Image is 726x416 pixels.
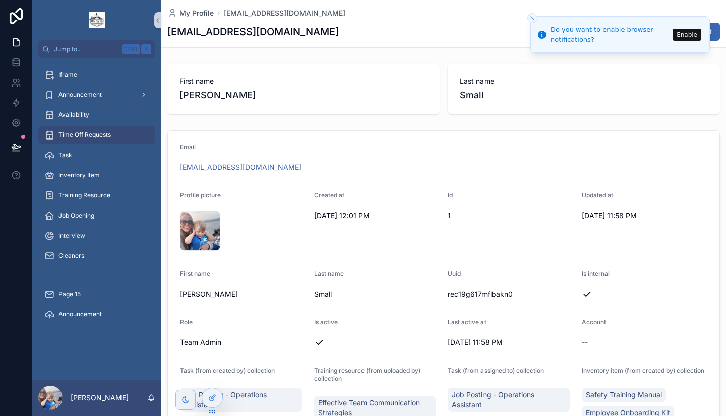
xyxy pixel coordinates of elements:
a: My Profile [167,8,214,18]
a: Iframe [38,65,155,84]
button: Jump to...CtrlK [38,40,155,58]
a: Cleaners [38,247,155,265]
span: Announcement [58,91,102,99]
span: Job Opening [58,212,94,220]
span: Inventory item (from created by) collection [582,367,704,374]
span: Email [180,143,196,151]
span: Job Posting - Operations Assistant [184,390,298,410]
span: Is internal [582,270,610,278]
span: Safety Training Manual [586,390,662,400]
a: Page 15 [38,285,155,303]
span: Small [314,289,440,299]
span: Last active at [448,318,486,326]
a: Announcement [38,305,155,323]
a: Job Opening [38,206,155,225]
span: Created at [314,191,344,199]
span: [DATE] 12:01 PM [314,211,440,221]
a: Inventory Item [38,166,155,184]
img: App logo [89,12,105,28]
span: Small [460,88,708,102]
div: Do you want to enable browser notifications? [551,25,670,44]
a: Announcement [38,86,155,104]
span: Task [58,151,72,159]
span: Availability [58,111,89,119]
span: K [142,45,150,53]
a: Job Posting - Operations Assistant [180,388,302,412]
span: [PERSON_NAME] [179,88,428,102]
span: [PERSON_NAME] [180,289,306,299]
h1: [EMAIL_ADDRESS][DOMAIN_NAME] [167,25,339,39]
a: Availability [38,106,155,124]
span: [DATE] 11:58 PM [448,337,574,348]
span: Jump to... [54,45,118,53]
span: Profile picture [180,191,221,199]
span: Inventory Item [58,171,100,179]
span: First name [180,270,210,278]
span: Task (from created by) collection [180,367,275,374]
span: My Profile [179,8,214,18]
span: Is active [314,318,338,326]
span: Last name [460,76,708,86]
span: Task (from assigned to) collection [448,367,544,374]
span: rec19g617mflbakn0 [448,289,574,299]
span: Role [180,318,193,326]
button: Close toast [527,13,537,23]
a: Task [38,146,155,164]
span: Cleaners [58,252,84,260]
p: [PERSON_NAME] [71,393,129,403]
span: Last name [314,270,344,278]
a: Job Posting - Operations Assistant [448,388,570,412]
span: 1 [448,211,574,221]
span: Training resource (from uploaded by) collection [314,367,420,382]
span: Uuid [448,270,461,278]
span: [DATE] 11:58 PM [582,211,708,221]
a: [EMAIL_ADDRESS][DOMAIN_NAME] [224,8,345,18]
span: Training Resource [58,191,110,199]
span: Ctrl [122,44,140,54]
span: -- [582,337,588,348]
span: Time Off Requests [58,131,111,139]
span: Job Posting - Operations Assistant [452,390,566,410]
a: [EMAIL_ADDRESS][DOMAIN_NAME] [180,162,301,172]
span: Iframe [58,71,77,79]
span: Page 15 [58,290,81,298]
span: Updated at [582,191,613,199]
a: Time Off Requests [38,126,155,144]
span: First name [179,76,428,86]
span: Interview [58,232,85,240]
span: Account [582,318,606,326]
a: Safety Training Manual [582,388,666,402]
a: Interview [38,227,155,245]
div: scrollable content [32,58,161,336]
span: Team Admin [180,337,221,348]
a: Training Resource [38,186,155,204]
button: Enable [673,29,701,41]
span: Id [448,191,453,199]
span: Announcement [58,310,102,318]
